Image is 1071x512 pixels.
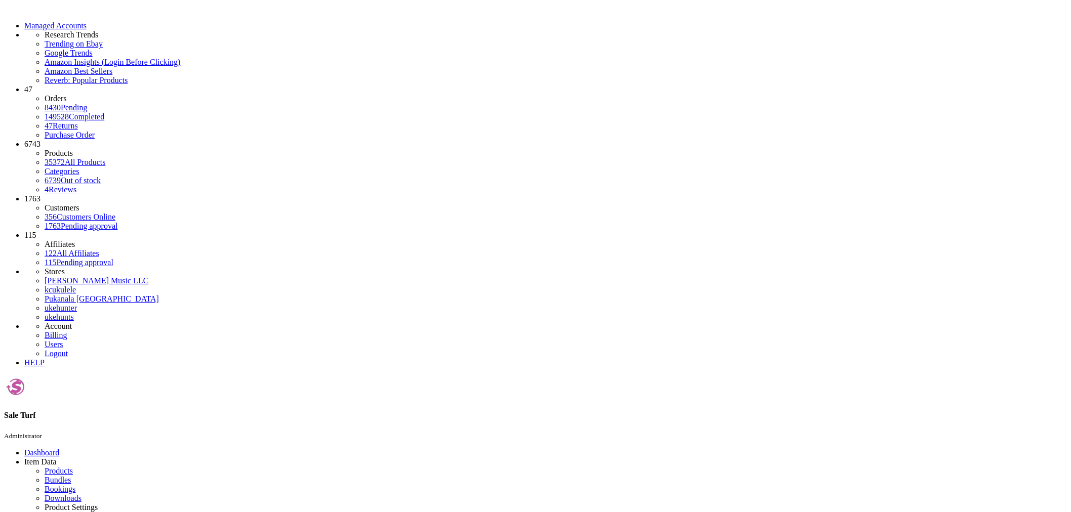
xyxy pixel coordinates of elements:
a: ukehunts [45,313,74,321]
li: Affiliates [45,240,1067,249]
span: 47 [45,121,53,130]
a: Billing [45,331,67,339]
span: 115 [24,231,36,239]
small: Administrator [4,432,42,440]
a: kcukulele [45,285,76,294]
a: Products [45,466,73,475]
a: Bookings [45,485,75,493]
a: Google Trends [45,49,1067,58]
a: 115Pending approval [45,258,113,267]
a: 149528Completed [45,112,104,121]
img: joshlucio05 [4,375,27,398]
a: Purchase Order [45,131,95,139]
a: 8430Pending [45,103,1067,112]
a: 6739Out of stock [45,176,101,185]
a: Bundles [45,476,71,484]
a: 1763Pending approval [45,222,117,230]
a: Trending on Ebay [45,39,1067,49]
h4: Sale Turf [4,411,1067,420]
a: Managed Accounts [24,21,87,30]
a: 47Returns [45,121,78,130]
a: Dashboard [24,448,59,457]
li: Account [45,322,1067,331]
span: 1763 [45,222,61,230]
a: [PERSON_NAME] Music LLC [45,276,148,285]
li: Stores [45,267,1067,276]
li: Research Trends [45,30,1067,39]
a: 356Customers Online [45,212,115,221]
span: 1763 [24,194,40,203]
span: 115 [45,258,56,267]
a: 35372All Products [45,158,105,166]
a: 4Reviews [45,185,76,194]
li: Customers [45,203,1067,212]
span: Item Data [24,457,57,466]
span: Product Settings [45,503,98,511]
a: Pukanala [GEOGRAPHIC_DATA] [45,294,159,303]
a: Amazon Best Sellers [45,67,1067,76]
span: 6743 [24,140,40,148]
span: 356 [45,212,57,221]
span: 122 [45,249,57,258]
a: Categories [45,167,79,176]
li: Products [45,149,1067,158]
a: HELP [24,358,45,367]
a: 122All Affiliates [45,249,99,258]
span: 47 [24,85,32,94]
li: Orders [45,94,1067,103]
a: Reverb: Popular Products [45,76,1067,85]
a: Users [45,340,63,349]
span: 149528 [45,112,69,121]
span: 4 [45,185,49,194]
span: 35372 [45,158,65,166]
a: Amazon Insights (Login Before Clicking) [45,58,1067,67]
a: ukehunter [45,304,77,312]
a: Downloads [45,494,81,502]
a: Logout [45,349,68,358]
span: 8430 [45,103,61,112]
span: 6739 [45,176,61,185]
